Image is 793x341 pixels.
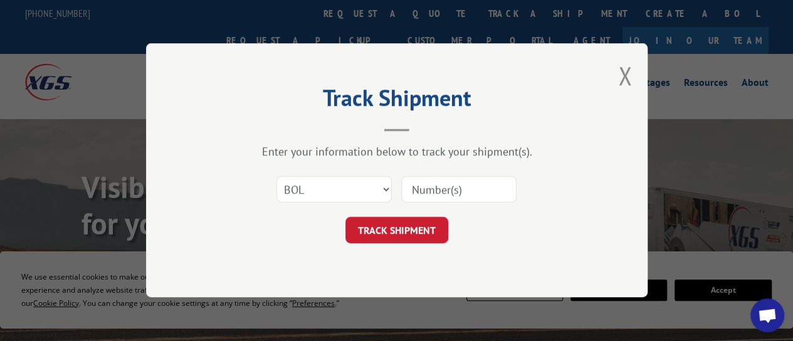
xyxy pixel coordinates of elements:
button: Close modal [618,59,632,92]
button: TRACK SHIPMENT [345,218,448,244]
input: Number(s) [401,177,517,203]
h2: Track Shipment [209,89,585,113]
div: Open chat [750,298,784,332]
div: Enter your information below to track your shipment(s). [209,145,585,159]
